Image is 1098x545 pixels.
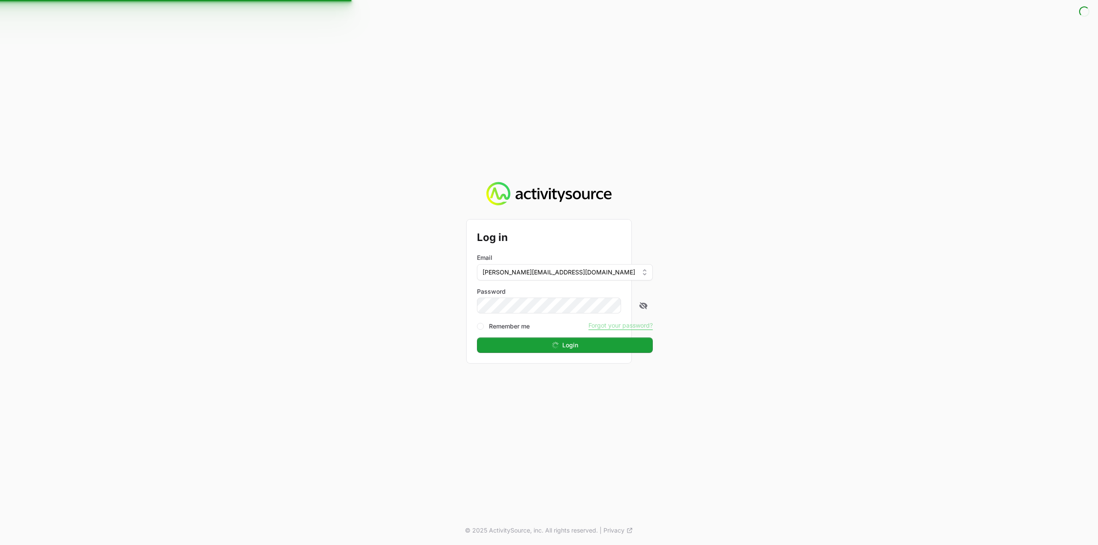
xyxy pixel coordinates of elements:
label: Password [477,287,653,296]
img: Activity Source [486,182,611,206]
p: © 2025 ActivitySource, inc. All rights reserved. [465,526,598,535]
span: [PERSON_NAME][EMAIL_ADDRESS][DOMAIN_NAME] [483,268,635,277]
a: Privacy [603,526,633,535]
label: Email [477,253,492,262]
h2: Log in [477,230,653,245]
span: | [600,526,602,535]
button: Login [477,337,653,353]
span: Login [562,340,578,350]
button: [PERSON_NAME][EMAIL_ADDRESS][DOMAIN_NAME] [477,264,653,280]
label: Remember me [489,322,530,331]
